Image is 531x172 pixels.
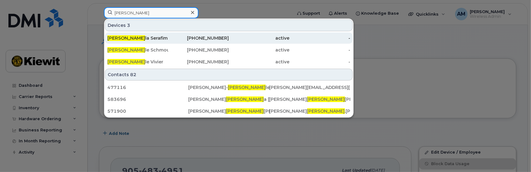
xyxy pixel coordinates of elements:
[229,59,290,65] div: active
[504,145,526,167] iframe: Messenger Launcher
[105,106,353,117] a: 571900[PERSON_NAME][PERSON_NAME][PERSON_NAME][PERSON_NAME][PERSON_NAME].[PERSON_NAME][EMAIL_ADDRE...
[105,44,353,56] a: [PERSON_NAME]le Schmouth[PHONE_NUMBER]active-
[168,35,229,41] div: [PHONE_NUMBER]
[269,84,350,91] div: [PERSON_NAME][EMAIL_ADDRESS][PERSON_NAME][PERSON_NAME][DOMAIN_NAME]
[107,84,188,91] div: 477116
[229,47,290,53] div: active
[105,94,353,105] a: 583696[PERSON_NAME][PERSON_NAME]a [PERSON_NAME][PERSON_NAME][PERSON_NAME][PERSON_NAME][EMAIL_ADDR...
[229,35,290,41] div: active
[130,71,136,78] span: 82
[228,85,266,90] span: [PERSON_NAME]
[226,108,264,114] span: [PERSON_NAME]
[226,96,264,102] span: [PERSON_NAME]
[168,59,229,65] div: [PHONE_NUMBER]
[107,35,145,41] span: [PERSON_NAME]
[307,96,345,102] span: [PERSON_NAME]
[105,19,353,31] div: Devices
[105,56,353,67] a: [PERSON_NAME]le Vivier[PHONE_NUMBER]active-
[188,108,269,114] div: [PERSON_NAME] [PERSON_NAME]
[307,108,345,114] span: [PERSON_NAME]
[107,47,145,53] span: [PERSON_NAME]
[107,35,168,41] div: la Serafim
[188,96,269,102] div: [PERSON_NAME] a [PERSON_NAME]
[107,96,188,102] div: 583696
[105,69,353,81] div: Contacts
[290,47,351,53] div: -
[269,96,350,102] div: [PERSON_NAME] [PERSON_NAME][EMAIL_ADDRESS][DOMAIN_NAME]
[105,32,353,44] a: [PERSON_NAME]la Serafim[PHONE_NUMBER]active-
[107,59,145,65] span: [PERSON_NAME]
[107,47,168,53] div: le Schmouth
[168,47,229,53] div: [PHONE_NUMBER]
[269,108,350,114] div: [PERSON_NAME] .[PERSON_NAME][EMAIL_ADDRESS][PERSON_NAME][DOMAIN_NAME]
[107,59,168,65] div: le Vivier
[107,108,188,114] div: 571900
[127,22,130,28] span: 3
[290,35,351,41] div: -
[105,82,353,93] a: 477116[PERSON_NAME]-[PERSON_NAME]le[PERSON_NAME][EMAIL_ADDRESS][PERSON_NAME][PERSON_NAME][DOMAIN_...
[290,59,351,65] div: -
[188,84,269,91] div: [PERSON_NAME]- le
